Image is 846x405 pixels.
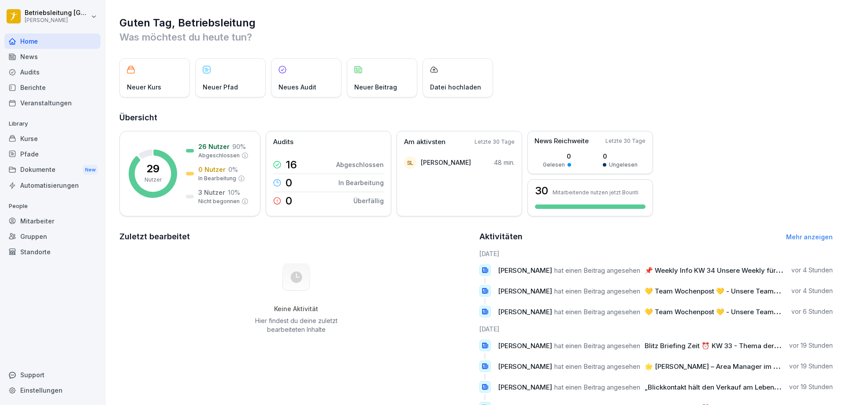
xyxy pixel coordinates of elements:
p: Library [4,117,100,131]
p: Nutzer [145,176,162,184]
p: Neuer Pfad [203,82,238,92]
div: Support [4,367,100,383]
p: [PERSON_NAME] [421,158,471,167]
span: hat einen Beitrag angesehen [554,266,640,275]
p: vor 19 Stunden [789,383,833,391]
h2: Übersicht [119,111,833,124]
a: Veranstaltungen [4,95,100,111]
p: Abgeschlossen [336,160,384,169]
p: Nicht begonnen [198,197,240,205]
a: Kurse [4,131,100,146]
a: Home [4,33,100,49]
h6: [DATE] [479,324,833,334]
span: [PERSON_NAME] [498,266,552,275]
p: Überfällig [353,196,384,205]
p: Betriebsleitung [GEOGRAPHIC_DATA] [25,9,89,17]
p: Letzte 30 Tage [475,138,515,146]
span: [PERSON_NAME] [498,342,552,350]
a: Berichte [4,80,100,95]
p: In Bearbeitung [338,178,384,187]
span: [PERSON_NAME] [498,362,552,371]
a: News [4,49,100,64]
a: Pfade [4,146,100,162]
p: Gelesen [543,161,565,169]
p: vor 4 Stunden [791,266,833,275]
p: Hier findest du deine zuletzt bearbeiteten Inhalte [252,316,341,334]
a: Mehr anzeigen [786,233,833,241]
span: hat einen Beitrag angesehen [554,287,640,295]
p: 29 [146,163,160,174]
span: hat einen Beitrag angesehen [554,342,640,350]
p: vor 19 Stunden [789,341,833,350]
p: Mitarbeitende nutzen jetzt Bounti [553,189,638,196]
div: Dokumente [4,162,100,178]
span: hat einen Beitrag angesehen [554,362,640,371]
p: Audits [273,137,293,147]
a: Automatisierungen [4,178,100,193]
a: Gruppen [4,229,100,244]
p: Neues Audit [278,82,316,92]
span: hat einen Beitrag angesehen [554,308,640,316]
p: 0 Nutzer [198,165,226,174]
p: Letzte 30 Tage [605,137,646,145]
div: SL [404,156,416,169]
h1: Guten Tag, Betriebsleitung [119,16,833,30]
h2: Zuletzt bearbeitet [119,230,473,243]
p: Neuer Kurs [127,82,161,92]
p: 16 [286,160,297,170]
p: Ungelesen [609,161,638,169]
p: 0 % [228,165,238,174]
a: Audits [4,64,100,80]
p: vor 6 Stunden [791,307,833,316]
p: 48 min. [494,158,515,167]
p: 3 Nutzer [198,188,225,197]
span: [PERSON_NAME] [498,287,552,295]
p: 90 % [232,142,246,151]
p: Am aktivsten [404,137,445,147]
a: Standorte [4,244,100,260]
p: 0 [543,152,571,161]
p: 10 % [228,188,240,197]
span: hat einen Beitrag angesehen [554,383,640,391]
span: [PERSON_NAME] [498,308,552,316]
a: Mitarbeiter [4,213,100,229]
a: Einstellungen [4,383,100,398]
h2: Aktivitäten [479,230,523,243]
p: People [4,199,100,213]
p: vor 4 Stunden [791,286,833,295]
h3: 30 [535,186,548,196]
a: DokumenteNew [4,162,100,178]
p: 0 [603,152,638,161]
span: [PERSON_NAME] [498,383,552,391]
p: 26 Nutzer [198,142,230,151]
p: 0 [286,196,292,206]
p: In Bearbeitung [198,175,236,182]
p: News Reichweite [534,136,589,146]
p: Datei hochladen [430,82,481,92]
p: vor 19 Stunden [789,362,833,371]
p: Abgeschlossen [198,152,240,160]
p: [PERSON_NAME] [25,17,89,23]
p: 0 [286,178,292,188]
h5: Keine Aktivität [252,305,341,313]
div: New [83,165,98,175]
p: Neuer Beitrag [354,82,397,92]
p: Was möchtest du heute tun? [119,30,833,44]
h6: [DATE] [479,249,833,258]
